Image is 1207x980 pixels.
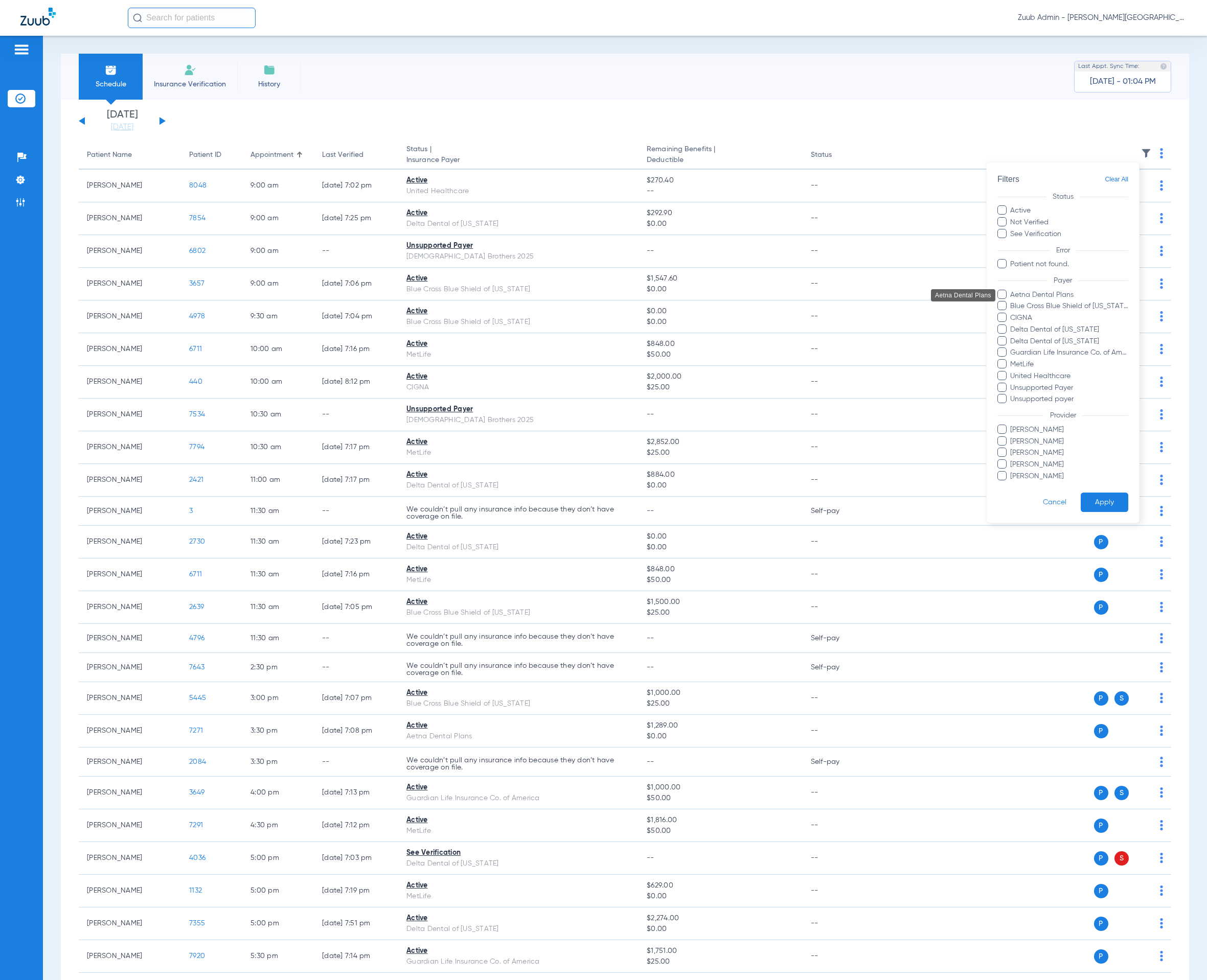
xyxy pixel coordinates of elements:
[1010,324,1129,335] span: Delta Dental of [US_STATE]
[1010,301,1129,312] span: Blue Cross Blue Shield of [US_STATE]
[997,205,1128,216] label: Active
[997,229,1128,240] label: See Verification
[1081,493,1128,512] button: Apply
[1046,193,1080,200] span: Status
[1010,436,1129,447] span: [PERSON_NAME]
[997,175,1019,183] span: Filters
[1010,348,1129,359] span: Guardian Life Insurance Co. of America
[1010,371,1129,382] span: United Healthcare
[931,289,995,301] div: Aetna Dental Plans
[1029,493,1081,512] button: Cancel
[1010,359,1129,370] span: MetLife
[997,217,1128,228] label: Not Verified
[1010,313,1129,323] span: CIGNA
[1043,412,1082,419] span: Provider
[1010,259,1129,270] span: Patient not found.
[1050,247,1076,254] span: Error
[1010,448,1129,459] span: [PERSON_NAME]
[1010,471,1129,482] span: [PERSON_NAME]
[1047,277,1079,284] span: Payer
[1010,336,1129,347] span: Delta Dental of [US_STATE]
[1010,459,1129,470] span: [PERSON_NAME]
[1105,173,1128,186] span: Clear All
[1010,425,1129,435] span: [PERSON_NAME]
[1010,383,1129,393] span: Unsupported Payer
[1010,290,1129,300] span: Aetna Dental Plans
[1010,394,1129,405] span: Unsupported payer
